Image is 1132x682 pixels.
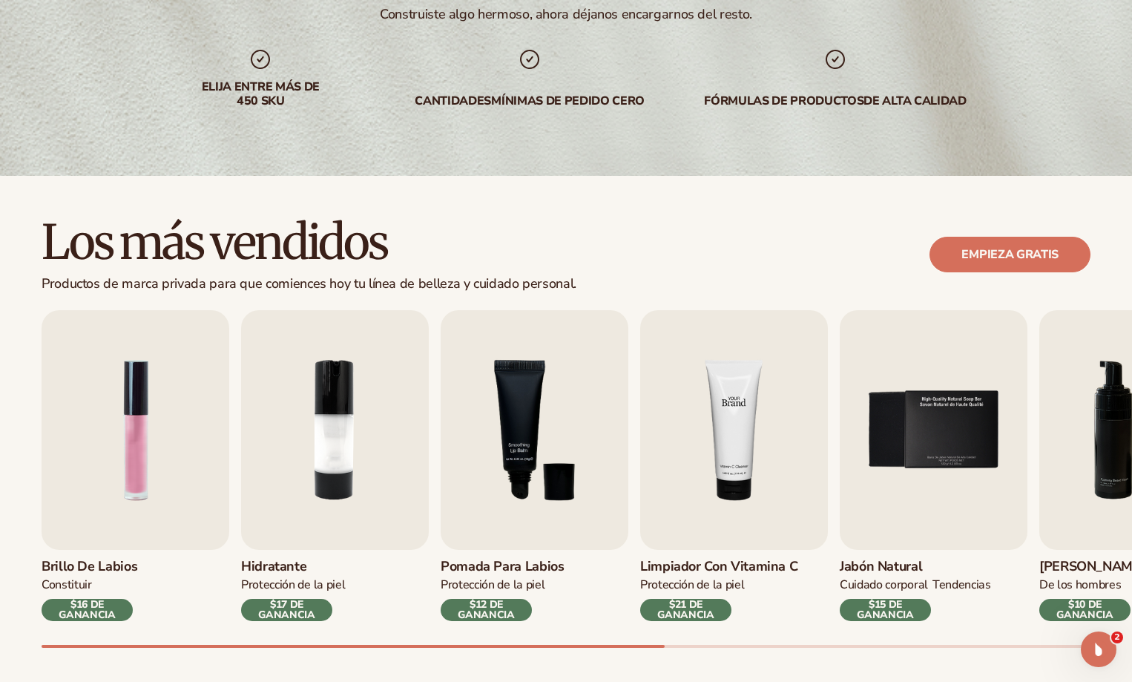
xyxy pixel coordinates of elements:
[857,597,914,622] font: $15 DE GANANCIA
[42,577,92,593] font: CONSTITUIR
[704,93,863,109] font: Fórmulas de productos
[640,310,828,621] a: 4 / 9
[1039,577,1122,593] font: de los hombres
[42,310,229,621] a: 1 / 9
[863,93,966,109] font: de alta calidad
[415,93,491,109] font: Cantidades
[640,577,744,593] font: Protección de la piel
[241,557,306,575] font: Hidratante
[929,237,1090,272] a: Empieza gratis
[640,310,828,550] img: Imagen 8 de Shopify
[640,557,797,575] font: Limpiador con vitamina C
[840,577,928,593] font: Cuidado corporal
[1114,632,1120,642] font: 2
[237,93,285,109] font: 450 SKU
[241,310,429,621] a: 2 / 9
[380,5,752,23] font: Construiste algo hermoso, ahora déjanos encargarnos del resto.
[932,577,991,593] font: TENDENCIAS
[42,557,137,575] font: Brillo de labios
[241,577,345,593] font: PROTECCIÓN DE LA PIEL
[491,93,645,109] font: mínimas de pedido cero
[840,557,922,575] font: Jabón natural
[59,597,116,622] font: $16 DE GANANCIA
[441,310,628,621] a: 3 / 9
[441,577,544,593] font: PROTECCIÓN DE LA PIEL
[1081,632,1116,667] iframe: Chat en vivo de Intercom
[42,212,387,272] font: Los más vendidos
[42,275,576,292] font: Productos de marca privada para que comiences hoy tu línea de belleza y cuidado personal.
[961,246,1059,263] font: Empieza gratis
[458,597,515,622] font: $12 DE GANANCIA
[258,597,315,622] font: $17 DE GANANCIA
[202,79,320,95] font: Elija entre más de
[840,310,1027,621] a: 5 / 9
[1056,597,1113,622] font: $10 DE GANANCIA
[657,597,714,622] font: $21 DE GANANCIA
[441,557,565,575] font: Pomada para labios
